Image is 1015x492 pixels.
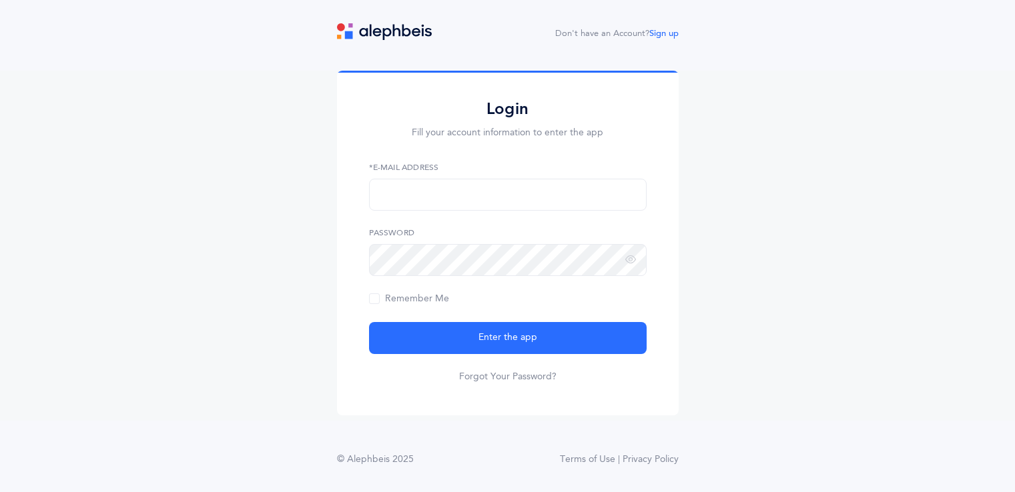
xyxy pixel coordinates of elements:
h2: Login [369,99,647,119]
p: Fill your account information to enter the app [369,126,647,140]
span: Enter the app [478,331,537,345]
button: Enter the app [369,322,647,354]
div: Don't have an Account? [555,27,679,41]
a: Forgot Your Password? [459,370,557,383]
a: Sign up [649,29,679,38]
label: *E-Mail Address [369,161,647,173]
label: Password [369,227,647,239]
img: logo.svg [337,23,432,40]
span: Remember Me [369,293,449,304]
div: © Alephbeis 2025 [337,453,414,467]
a: Terms of Use | Privacy Policy [560,453,679,467]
